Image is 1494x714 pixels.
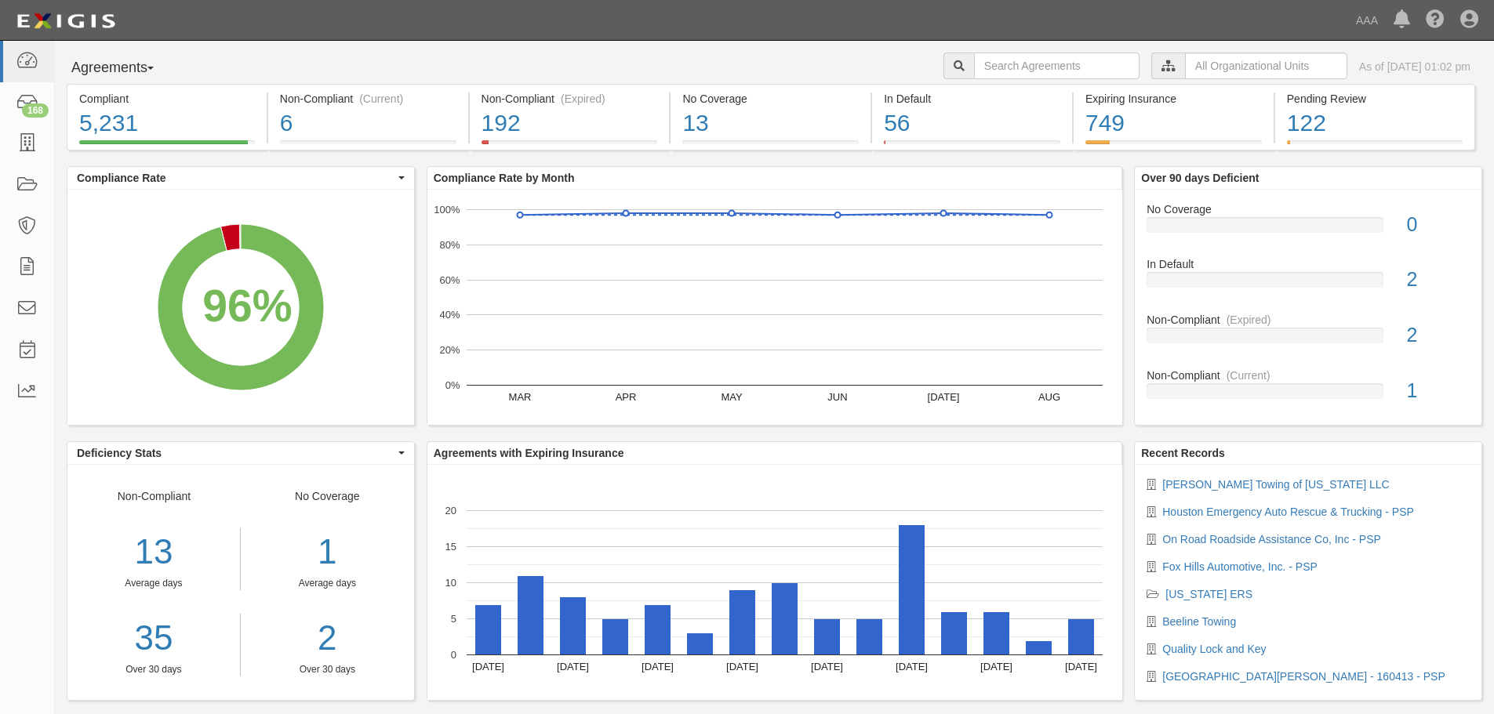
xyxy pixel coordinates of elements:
a: In Default56 [872,140,1072,153]
text: [DATE] [1065,661,1097,672]
text: 100% [434,204,460,216]
div: (Current) [359,91,403,107]
a: Houston Emergency Auto Rescue & Trucking - PSP [1162,506,1414,518]
a: Compliant5,231 [67,140,267,153]
div: 0 [1395,211,1481,239]
div: Average days [253,577,402,590]
text: 80% [439,239,460,251]
button: Compliance Rate [67,167,414,189]
svg: A chart. [427,465,1122,700]
div: 2 [1395,266,1481,294]
span: Compliance Rate [77,170,394,186]
text: 40% [439,309,460,321]
text: 20 [445,505,456,516]
div: In Default [884,91,1060,107]
svg: A chart. [427,190,1122,425]
a: No Coverage13 [671,140,871,153]
text: [DATE] [927,391,959,403]
div: Over 30 days [67,663,240,676]
a: Fox Hills Automotive, Inc. - PSP [1162,560,1318,573]
input: All Organizational Units [1185,53,1347,79]
a: Non-Compliant(Expired)2 [1147,312,1470,368]
b: Agreements with Expiring Insurance [434,447,624,459]
svg: A chart. [67,190,414,425]
text: [DATE] [557,661,589,672]
div: As of [DATE] 01:02 pm [1359,59,1470,74]
text: [DATE] [896,661,928,672]
div: No Coverage [682,91,859,107]
text: MAY [721,391,743,403]
text: 0% [445,379,460,391]
b: Recent Records [1141,447,1225,459]
div: Average days [67,577,240,590]
text: 10 [445,577,456,589]
a: Expiring Insurance749 [1074,140,1274,153]
text: [DATE] [472,661,504,672]
div: Pending Review [1287,91,1463,107]
div: 13 [682,107,859,140]
div: 1 [253,527,402,577]
text: 0 [451,649,456,661]
div: (Expired) [1227,312,1271,328]
div: No Coverage [1135,201,1481,217]
div: 192 [482,107,658,140]
b: Compliance Rate by Month [434,172,575,184]
a: Pending Review122 [1275,140,1475,153]
a: In Default2 [1147,256,1470,312]
a: Non-Compliant(Expired)192 [470,140,670,153]
a: Beeline Towing [1162,615,1236,628]
div: Non-Compliant [67,488,241,676]
div: (Current) [1227,368,1270,383]
text: [DATE] [980,661,1012,672]
a: Quality Lock and Key [1162,643,1266,655]
div: 5,231 [79,107,255,140]
div: No Coverage [241,488,414,676]
text: 20% [439,344,460,356]
div: 168 [22,103,49,118]
a: [PERSON_NAME] Towing of [US_STATE] LLC [1162,478,1389,491]
text: 60% [439,274,460,285]
div: In Default [1135,256,1481,272]
div: 96% [202,274,292,339]
text: JUN [827,391,847,403]
a: On Road Roadside Assistance Co, Inc - PSP [1162,533,1381,545]
div: 35 [67,614,240,663]
button: Agreements [67,53,184,84]
div: 56 [884,107,1060,140]
text: [DATE] [811,661,843,672]
div: Non-Compliant [1135,312,1481,328]
a: Non-Compliant(Current)6 [268,140,468,153]
button: Deficiency Stats [67,442,414,464]
img: logo-5460c22ac91f19d4615b14bd174203de0afe785f0fc80cf4dbbc73dc1793850b.png [12,7,120,35]
text: [DATE] [726,661,758,672]
input: Search Agreements [974,53,1140,79]
a: No Coverage0 [1147,201,1470,257]
a: 2 [253,614,402,663]
div: 1 [1395,377,1481,405]
div: Non-Compliant (Expired) [482,91,658,107]
div: 13 [67,527,240,577]
a: AAA [1348,5,1386,36]
text: AUG [1038,391,1060,403]
div: 2 [1395,321,1481,350]
a: [US_STATE] ERS [1165,588,1252,600]
div: Compliant [79,91,255,107]
i: Help Center - Complianz [1426,11,1445,30]
div: Non-Compliant [1135,368,1481,383]
div: Over 30 days [253,663,402,676]
b: Over 90 days Deficient [1141,172,1259,184]
a: [GEOGRAPHIC_DATA][PERSON_NAME] - 160413 - PSP [1162,670,1445,683]
span: Deficiency Stats [77,445,394,461]
text: MAR [508,391,531,403]
text: 15 [445,541,456,553]
text: 5 [451,613,456,625]
text: [DATE] [642,661,674,672]
text: APR [615,391,636,403]
a: Non-Compliant(Current)1 [1147,368,1470,411]
div: Non-Compliant (Current) [280,91,456,107]
div: 6 [280,107,456,140]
